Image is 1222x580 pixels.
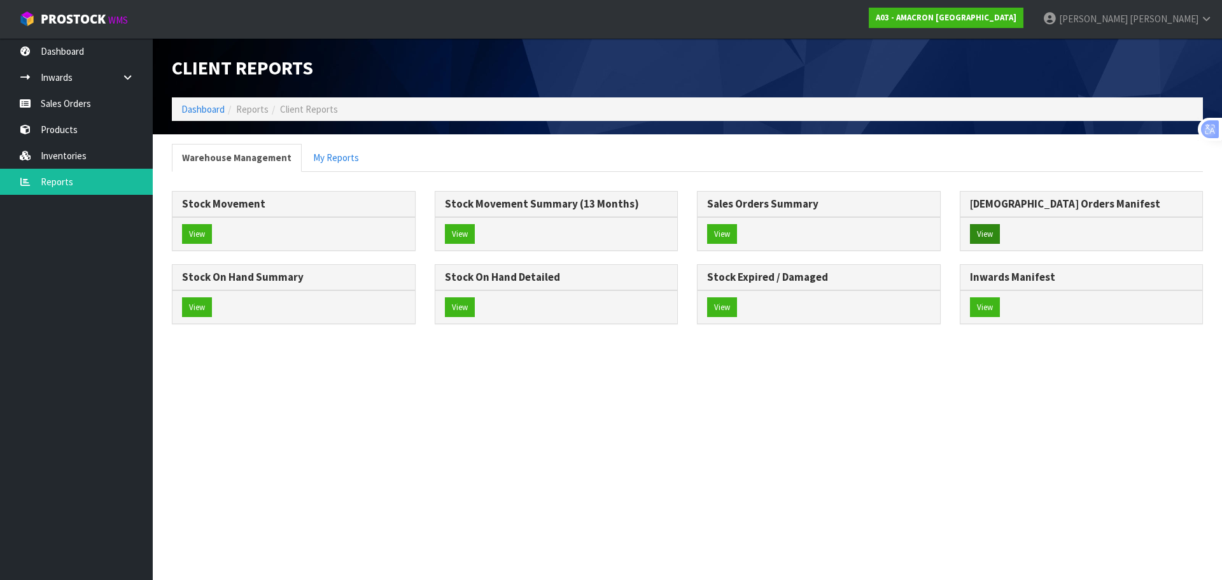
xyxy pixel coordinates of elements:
h3: [DEMOGRAPHIC_DATA] Orders Manifest [970,198,1193,210]
a: Warehouse Management [172,144,302,171]
span: [PERSON_NAME] [1130,13,1198,25]
span: ProStock [41,11,106,27]
button: View [970,224,1000,244]
h3: Inwards Manifest [970,271,1193,283]
button: View [445,224,475,244]
button: View [707,297,737,318]
img: cube-alt.png [19,11,35,27]
button: View [182,297,212,318]
button: View [707,224,737,244]
span: Reports [236,103,269,115]
h3: Stock Movement [182,198,405,210]
button: View [182,224,212,244]
h3: Stock Expired / Damaged [707,271,931,283]
button: View [970,297,1000,318]
a: Dashboard [181,103,225,115]
h3: Stock Movement Summary (13 Months) [445,198,668,210]
span: [PERSON_NAME] [1059,13,1128,25]
small: WMS [108,14,128,26]
strong: A03 - AMACRON [GEOGRAPHIC_DATA] [876,12,1016,23]
h3: Stock On Hand Detailed [445,271,668,283]
h3: Stock On Hand Summary [182,271,405,283]
h3: Sales Orders Summary [707,198,931,210]
button: View [445,297,475,318]
a: My Reports [303,144,369,171]
span: Client Reports [172,55,313,80]
span: Client Reports [280,103,338,115]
